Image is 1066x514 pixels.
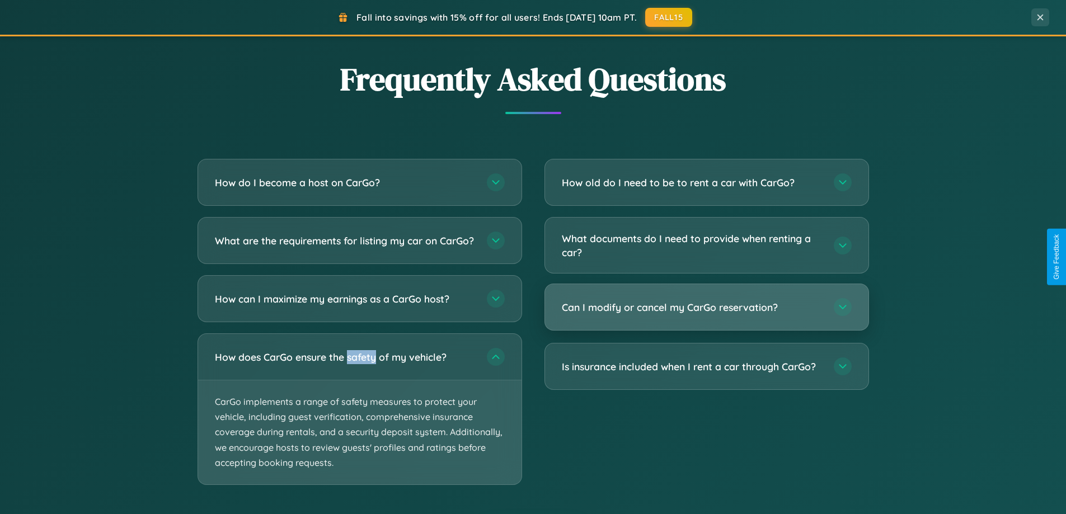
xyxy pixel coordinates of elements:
h3: How does CarGo ensure the safety of my vehicle? [215,350,476,364]
h3: Is insurance included when I rent a car through CarGo? [562,360,823,374]
h3: How do I become a host on CarGo? [215,176,476,190]
h3: What documents do I need to provide when renting a car? [562,232,823,259]
button: FALL15 [645,8,692,27]
h2: Frequently Asked Questions [198,58,869,101]
h3: Can I modify or cancel my CarGo reservation? [562,300,823,314]
h3: How old do I need to be to rent a car with CarGo? [562,176,823,190]
h3: What are the requirements for listing my car on CarGo? [215,234,476,248]
div: Give Feedback [1053,234,1060,280]
p: CarGo implements a range of safety measures to protect your vehicle, including guest verification... [198,380,522,484]
span: Fall into savings with 15% off for all users! Ends [DATE] 10am PT. [356,12,637,23]
h3: How can I maximize my earnings as a CarGo host? [215,292,476,306]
